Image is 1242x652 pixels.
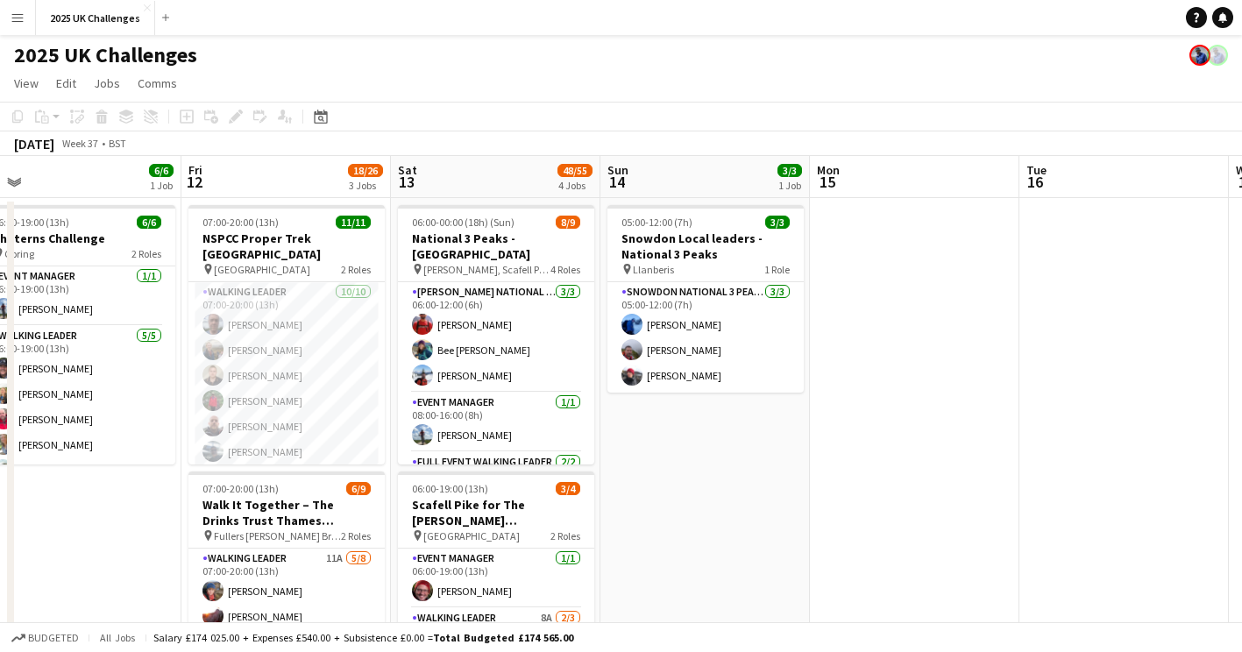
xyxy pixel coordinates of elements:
[94,75,120,91] span: Jobs
[49,72,83,95] a: Edit
[14,75,39,91] span: View
[56,75,76,91] span: Edit
[1207,45,1228,66] app-user-avatar: Andy Baker
[433,631,573,644] span: Total Budgeted £174 565.00
[14,135,54,152] div: [DATE]
[138,75,177,91] span: Comms
[131,72,184,95] a: Comms
[36,1,155,35] button: 2025 UK Challenges
[28,632,79,644] span: Budgeted
[87,72,127,95] a: Jobs
[96,631,138,644] span: All jobs
[1189,45,1210,66] app-user-avatar: Andy Baker
[109,137,126,150] div: BST
[14,42,197,68] h1: 2025 UK Challenges
[58,137,102,150] span: Week 37
[9,628,82,648] button: Budgeted
[7,72,46,95] a: View
[153,631,573,644] div: Salary £174 025.00 + Expenses £540.00 + Subsistence £0.00 =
